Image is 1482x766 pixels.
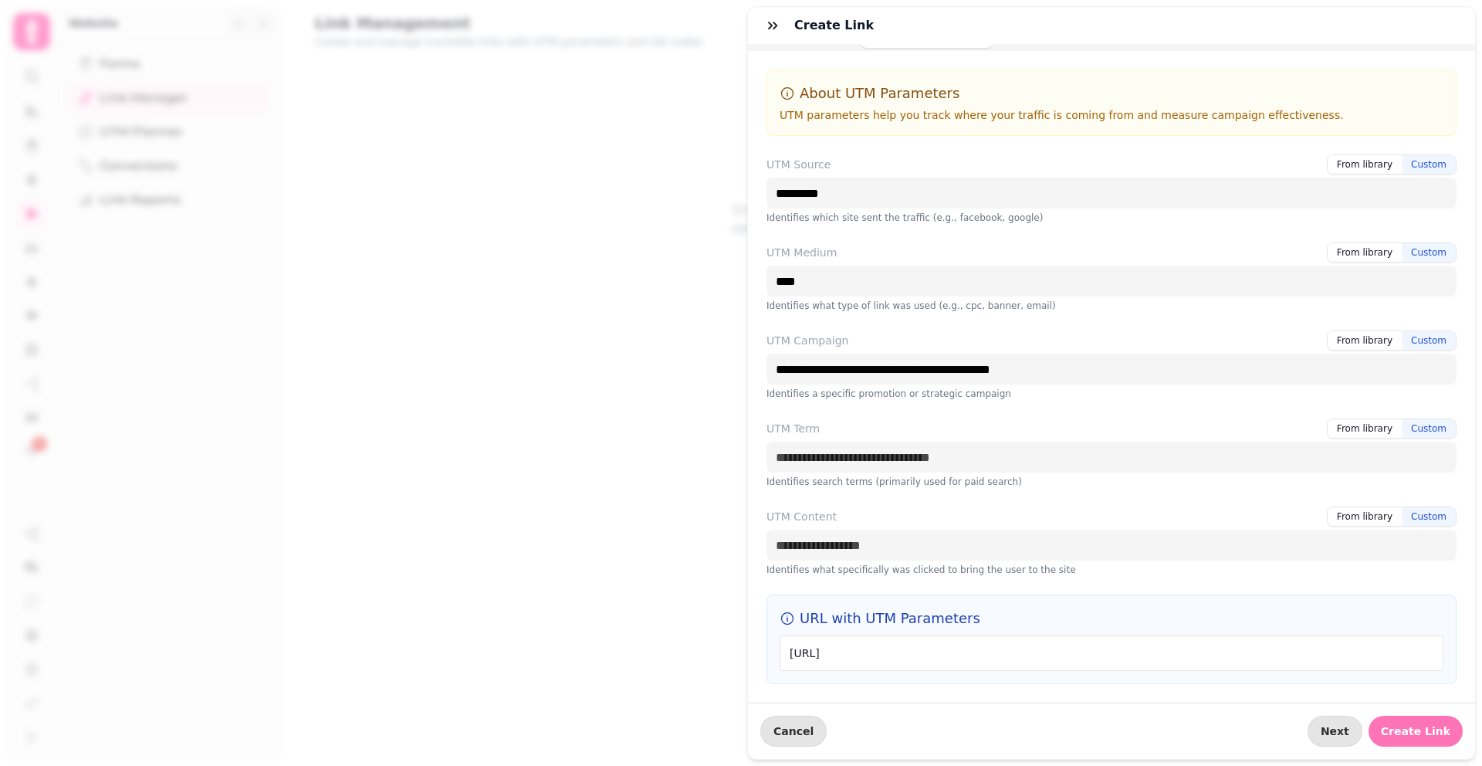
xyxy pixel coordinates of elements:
button: Create Link [1369,716,1463,747]
span: Next [1321,726,1349,737]
button: Cancel [760,716,827,747]
button: From library [1328,331,1402,350]
h3: URL with UTM Parameters [780,608,1443,629]
span: Create Link [1381,726,1450,737]
label: UTM Medium [766,245,837,260]
label: UTM Source [766,157,831,172]
label: UTM Content [766,509,837,524]
p: Identifies which site sent the traffic (e.g., facebook, google) [766,212,1457,224]
p: Identifies what specifically was clicked to bring the user to the site [766,564,1457,576]
label: UTM Term [766,421,820,436]
label: UTM Campaign [766,333,848,348]
p: Identifies search terms (primarily used for paid search) [766,476,1457,488]
button: From library [1328,155,1402,174]
p: Identifies a specific promotion or strategic campaign [766,388,1457,400]
button: From library [1328,507,1402,526]
button: Custom [1402,507,1456,526]
button: Custom [1402,419,1456,438]
button: Next [1308,716,1362,747]
h3: About UTM Parameters [780,83,1443,104]
div: [URL] [780,636,1443,671]
button: Custom [1402,331,1456,350]
button: Custom [1402,243,1456,262]
button: Custom [1402,155,1456,174]
h3: Create Link [794,16,880,35]
button: From library [1328,243,1402,262]
button: From library [1328,419,1402,438]
p: UTM parameters help you track where your traffic is coming from and measure campaign effectiveness. [780,107,1443,123]
p: Identifies what type of link was used (e.g., cpc, banner, email) [766,300,1457,312]
span: Cancel [773,726,814,737]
